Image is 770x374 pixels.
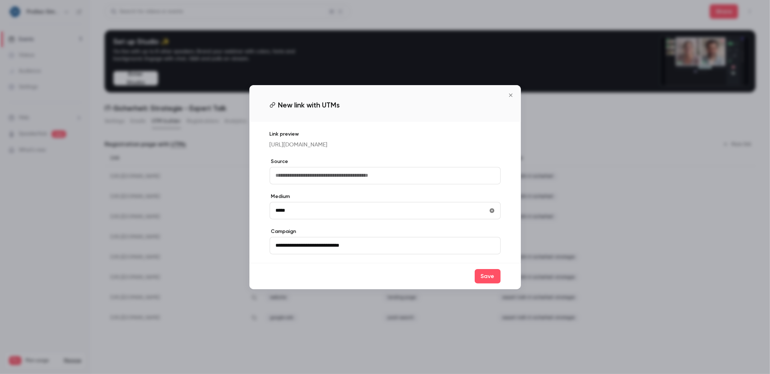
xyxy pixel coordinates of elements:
button: utmMedium [486,205,498,216]
label: Medium [270,193,501,200]
p: Link preview [270,131,501,138]
button: Save [475,269,501,283]
p: [URL][DOMAIN_NAME] [270,141,501,149]
span: New link with UTMs [278,100,340,110]
label: Source [270,158,501,165]
label: Campaign [270,228,501,235]
button: Close [504,88,518,102]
